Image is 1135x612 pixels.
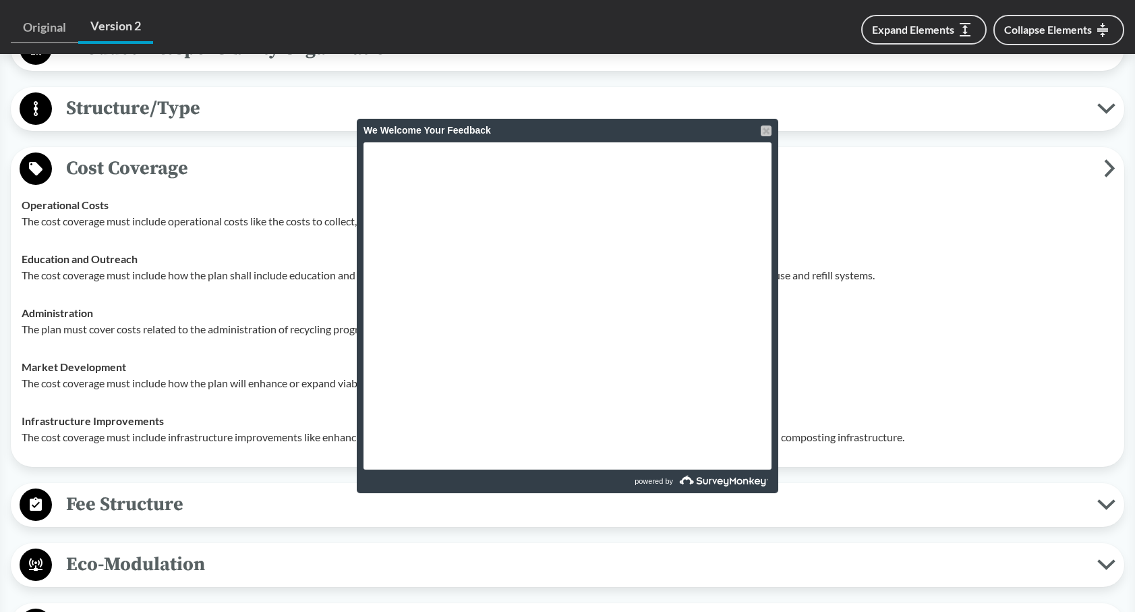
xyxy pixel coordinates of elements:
[52,93,1097,123] span: Structure/Type
[16,92,1119,126] button: Structure/Type
[363,119,772,142] div: We Welcome Your Feedback
[22,429,1113,445] p: The cost coverage must include infrastructure improvements like enhancing existing materials recy...
[52,153,1104,184] span: Cost Coverage
[993,15,1124,45] button: Collapse Elements
[11,12,78,43] a: Original
[569,470,772,493] a: powered by
[22,321,1113,337] p: The plan must cover costs related to the administration of recycling programs.
[861,15,987,45] button: Expand Elements
[52,549,1097,580] span: Eco-Modulation
[22,306,93,319] strong: Administration
[22,375,1113,391] p: The cost coverage must include how the plan will enhance or expand viable responsible end markets...
[22,267,1113,283] p: The cost coverage must include how the plan shall include education and promotion to encourage pr...
[22,198,109,211] strong: Operational Costs
[22,414,164,427] strong: Infrastructure Improvements
[78,11,153,44] a: Version 2
[16,488,1119,522] button: Fee Structure
[16,548,1119,582] button: Eco-Modulation
[22,252,138,265] strong: Education and Outreach
[22,213,1113,229] p: The cost coverage must include operational costs like the costs to collect, sort, avoid or remove...
[52,489,1097,520] span: Fee Structure
[22,360,126,373] strong: Market Development
[635,470,673,493] span: powered by
[16,152,1119,186] button: Cost Coverage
